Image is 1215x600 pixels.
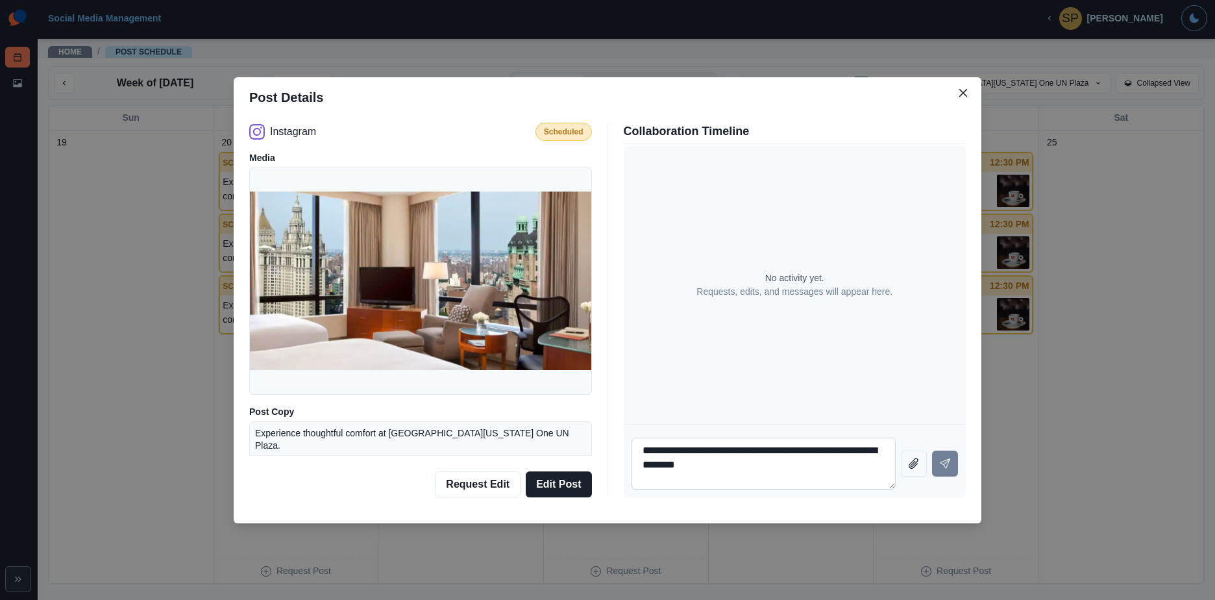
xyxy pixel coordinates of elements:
p: Collaboration Timeline [624,123,966,140]
p: Post Copy [249,405,592,419]
button: Attach file [901,451,927,477]
header: Post Details [234,77,981,118]
p: Scheduled [544,126,583,138]
p: Media [249,151,592,165]
button: Close [953,82,974,103]
p: Instagram [270,124,316,140]
p: Experience thoughtful comfort at [GEOGRAPHIC_DATA][US_STATE] One UN Plaza. [255,427,586,453]
button: Send message [932,451,958,477]
p: Requests, edits, and messages will appear here. [696,285,892,299]
p: No activity yet. [765,271,824,285]
img: oabsczzk7epqcedee3by [250,192,591,370]
button: Request Edit [435,471,521,497]
button: Edit Post [526,471,591,497]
